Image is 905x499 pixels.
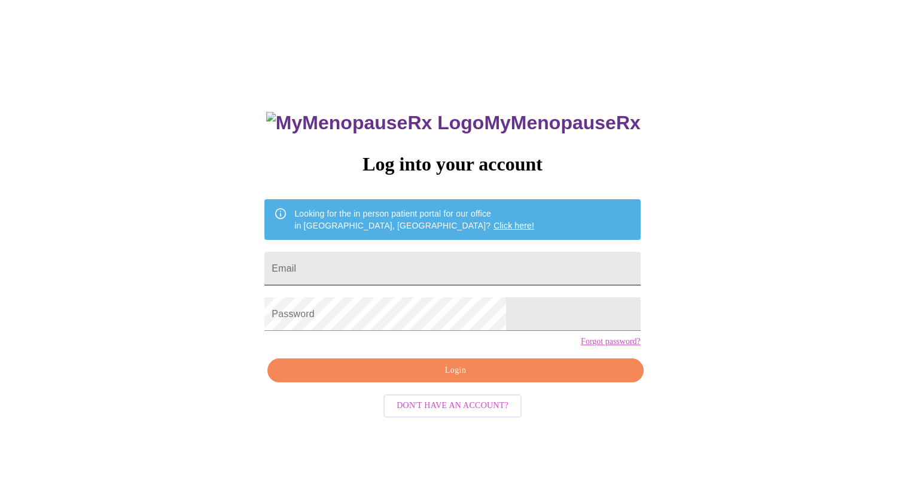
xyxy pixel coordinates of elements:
[581,337,641,346] a: Forgot password?
[266,112,484,134] img: MyMenopauseRx Logo
[383,394,522,418] button: Don't have an account?
[264,153,640,175] h3: Log into your account
[266,112,641,134] h3: MyMenopauseRx
[397,398,508,413] span: Don't have an account?
[493,221,534,230] a: Click here!
[294,203,534,236] div: Looking for the in person patient portal for our office in [GEOGRAPHIC_DATA], [GEOGRAPHIC_DATA]?
[380,400,525,410] a: Don't have an account?
[281,363,629,378] span: Login
[267,358,643,383] button: Login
